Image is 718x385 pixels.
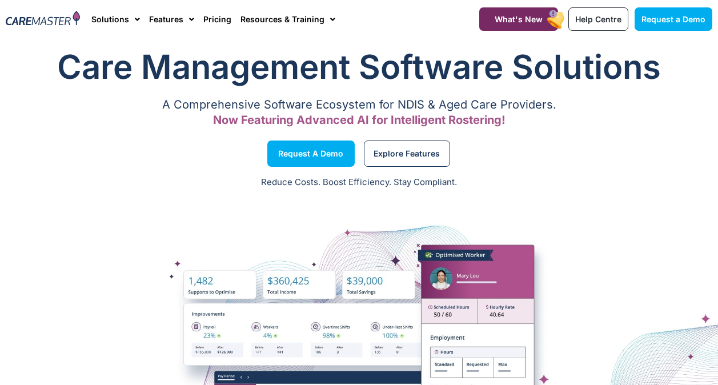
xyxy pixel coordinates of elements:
[575,14,621,24] span: Help Centre
[7,176,711,189] p: Reduce Costs. Boost Efficiency. Stay Compliant.
[479,7,558,31] a: What's New
[267,141,355,167] a: Request a Demo
[6,11,80,27] img: CareMaster Logo
[641,14,705,24] span: Request a Demo
[364,141,450,167] a: Explore Features
[213,113,506,127] span: Now Featuring Advanced AI for Intelligent Rostering!
[278,151,343,157] span: Request a Demo
[495,14,543,24] span: What's New
[6,44,712,90] h1: Care Management Software Solutions
[568,7,628,31] a: Help Centre
[635,7,712,31] a: Request a Demo
[6,101,712,109] p: A Comprehensive Software Ecosystem for NDIS & Aged Care Providers.
[374,151,440,157] span: Explore Features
